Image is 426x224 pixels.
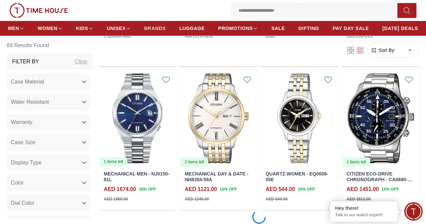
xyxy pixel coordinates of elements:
span: GIFTING [298,25,319,32]
button: Case Material [7,74,90,90]
div: Clear [75,58,88,66]
a: SALE [271,22,285,34]
span: Water Resistant [11,98,49,106]
h3: Filter By [12,58,39,66]
a: BRANDS [144,22,166,34]
span: MEN [8,25,19,32]
span: Case Material [11,78,44,86]
div: 2 items left [181,157,208,167]
button: Case Size [7,135,90,151]
span: BRANDS [144,25,166,32]
div: AED 1860.00 [104,196,128,202]
a: LUGGAGE [179,22,205,34]
div: AED 1245.00 [185,196,209,202]
p: Talk to our watch expert! [335,212,392,218]
a: MECHANICAL MEN - NJ0150-81L [104,171,169,182]
h4: AED 1451.00 [347,185,379,193]
span: WOMEN [38,25,58,32]
a: MEN [8,22,24,34]
a: GIFTING [298,22,319,34]
button: Sort By: [370,47,395,54]
span: LUGGAGE [179,25,205,32]
span: 10 % OFF [220,186,237,192]
button: Display Type [7,155,90,171]
span: Warranty [11,119,32,127]
span: 15 % OFF [298,186,315,192]
h4: AED 1674.00 [104,185,136,193]
img: ... [9,3,68,18]
div: Hey there! [335,205,392,212]
a: MECHANICAL DAY & DATE - NH8354-58A2 items left [179,69,257,167]
a: UNISEX [107,22,131,34]
span: 10 % OFF [139,186,156,192]
img: QUARTZ WOMEN - EQ0608-55E [260,69,338,167]
button: Dial Color [7,195,90,212]
a: QUARTZ WOMEN - EQ0608-55E [266,171,328,182]
a: CITIZEN ECO-DRIVE CHRONOGRAPH - CA0690-88L [347,171,412,188]
img: CITIZEN ECO-DRIVE CHRONOGRAPH - CA0690-88L [341,69,419,167]
a: CITIZEN ECO-DRIVE CHRONOGRAPH - CA0690-88L1 items left [341,69,419,167]
a: MECHANICAL DAY & DATE - NH8354-58A [185,171,248,182]
h6: 89 Results Found [7,38,93,54]
span: PAY DAY SALE [332,25,369,32]
button: Water Resistant [7,94,90,110]
h4: AED 544.00 [266,185,295,193]
a: KIDS [76,22,93,34]
img: MECHANICAL DAY & DATE - NH8354-58A [179,69,257,167]
span: Sort By: [377,47,395,54]
span: SALE [271,25,285,32]
a: [DATE] DEALS [382,22,418,34]
span: Color [11,179,24,187]
div: AED 640.00 [266,196,288,202]
span: Dial Color [11,199,34,207]
a: MECHANICAL MEN - NJ0150-81L1 items left [98,69,176,167]
button: Color [7,175,90,191]
span: KIDS [76,25,88,32]
span: PROMOTIONS [218,25,253,32]
div: 1 items left [342,157,370,167]
div: 1 items left [100,157,127,166]
h4: AED 1121.00 [185,185,217,193]
span: [DATE] DEALS [382,25,418,32]
a: WOMEN [38,22,63,34]
span: Display Type [11,159,41,167]
img: MECHANICAL MEN - NJ0150-81L [98,69,176,167]
a: PROMOTIONS [218,22,258,34]
div: AED 1612.00 [347,196,371,202]
span: Case Size [11,139,35,147]
div: Chat Widget [404,202,423,221]
span: 10 % OFF [382,186,399,192]
a: PAY DAY SALE [332,22,369,34]
span: UNISEX [107,25,126,32]
button: Warranty [7,115,90,131]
